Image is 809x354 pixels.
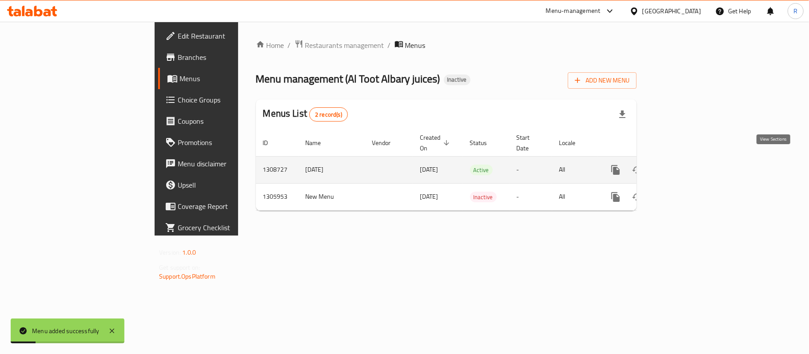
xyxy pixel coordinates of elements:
span: Add New Menu [575,75,630,86]
a: Upsell [158,174,290,196]
table: enhanced table [256,130,697,211]
button: more [605,159,626,181]
span: Get support on: [159,262,200,273]
span: Status [470,138,499,148]
span: 1.0.0 [182,247,196,258]
span: [DATE] [420,164,438,175]
a: Support.OpsPlatform [159,271,215,282]
nav: breadcrumb [256,39,637,51]
span: Vendor [372,138,403,148]
span: Choice Groups [178,94,283,105]
a: Choice Groups [158,89,290,110]
span: Inactive [470,192,497,202]
span: [DATE] [420,191,438,202]
span: Menus [405,40,426,51]
span: Inactive [444,76,470,83]
div: Export file [612,104,633,125]
span: ID [263,138,280,148]
span: 2 record(s) [310,110,347,119]
h2: Menus List [263,107,348,122]
button: more [605,186,626,208]
span: Promotions [178,137,283,148]
span: Name [306,138,333,148]
span: Coverage Report [178,201,283,212]
a: Edit Restaurant [158,25,290,47]
td: All [552,156,598,183]
div: Total records count [309,107,348,122]
th: Actions [598,130,697,157]
a: Restaurants management [295,39,384,51]
span: Upsell [178,180,283,190]
a: Branches [158,47,290,68]
div: Menu-management [546,6,601,16]
span: Start Date [517,132,542,153]
span: Version: [159,247,181,258]
td: - [510,156,552,183]
button: Add New Menu [568,72,637,89]
td: [DATE] [299,156,365,183]
span: Locale [559,138,587,148]
span: Menu management ( Al Toot Albary juices ) [256,69,440,89]
a: Coupons [158,110,290,132]
span: Coupons [178,116,283,126]
a: Coverage Report [158,196,290,217]
div: Inactive [444,75,470,85]
td: - [510,183,552,210]
a: Grocery Checklist [158,217,290,238]
li: / [388,40,391,51]
td: All [552,183,598,210]
span: Created On [420,132,452,153]
span: R [793,6,797,16]
span: Menus [179,73,283,84]
span: Edit Restaurant [178,31,283,41]
td: New Menu [299,183,365,210]
span: Menu disclaimer [178,158,283,169]
span: Grocery Checklist [178,222,283,233]
span: Branches [178,52,283,63]
a: Menus [158,68,290,89]
a: Promotions [158,132,290,153]
div: Menu added successfully [32,326,100,336]
a: Menu disclaimer [158,153,290,174]
span: Restaurants management [305,40,384,51]
button: Change Status [626,186,648,208]
div: [GEOGRAPHIC_DATA] [642,6,701,16]
span: Active [470,165,493,175]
